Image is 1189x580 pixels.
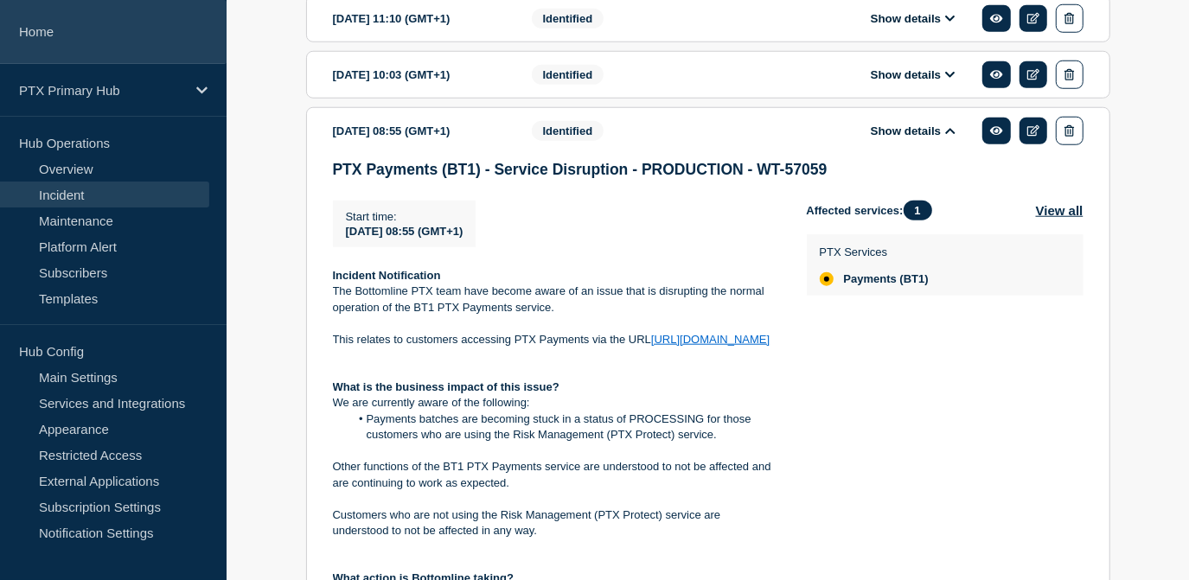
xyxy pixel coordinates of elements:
[19,83,185,98] p: PTX Primary Hub
[346,210,463,223] p: Start time :
[333,332,779,347] p: This relates to customers accessing PTX Payments via the URL
[532,121,604,141] span: Identified
[844,272,929,286] span: Payments (BT1)
[333,459,779,491] p: Other functions of the BT1 PTX Payments service are understood to not be affected and are continu...
[904,201,932,220] span: 1
[866,124,961,138] button: Show details
[333,507,779,539] p: Customers who are not using the Risk Management (PTX Protect) service are understood to not be af...
[532,9,604,29] span: Identified
[820,245,929,258] p: PTX Services
[820,272,834,286] div: affected
[333,161,1084,179] h3: PTX Payments (BT1) - Service Disruption - PRODUCTION - WT-57059
[333,61,506,89] div: [DATE] 10:03 (GMT+1)
[866,11,961,26] button: Show details
[349,411,779,443] li: Payments batches are becoming stuck in a status of PROCESSING for those customers who are using t...
[651,333,770,346] a: [URL][DOMAIN_NAME]
[346,225,463,238] span: [DATE] 08:55 (GMT+1)
[532,65,604,85] span: Identified
[333,117,506,145] div: [DATE] 08:55 (GMT+1)
[866,67,961,82] button: Show details
[333,380,559,393] strong: What is the business impact of this issue?
[1036,201,1084,220] button: View all
[333,269,441,282] strong: Incident Notification
[333,395,779,411] p: We are currently aware of the following:
[333,284,779,315] p: The Bottomline PTX team have become aware of an issue that is disrupting the normal operation of ...
[807,201,941,220] span: Affected services:
[333,4,506,33] div: [DATE] 11:10 (GMT+1)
